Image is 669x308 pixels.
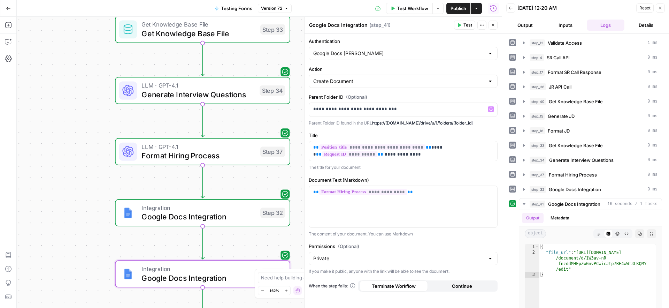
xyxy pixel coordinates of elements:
[530,98,546,105] span: step_40
[647,142,658,149] span: 0 ms
[549,98,603,105] span: Get Knowledge Base File
[530,171,546,178] span: step_37
[309,93,498,100] label: Parent Folder ID
[548,127,570,134] span: Format JD
[522,213,544,223] button: Output
[397,5,428,12] span: Test Workflow
[141,150,256,161] span: Format Hiring Process
[141,89,255,100] span: Generate Interview Questions
[530,69,545,76] span: step_17
[647,186,658,193] span: 0 ms
[530,186,546,193] span: step_32
[519,96,662,107] button: 0 ms
[210,3,256,14] button: Testing Forms
[221,5,252,12] span: Testing Forms
[260,208,285,218] div: Step 32
[627,20,665,31] button: Details
[519,37,662,48] button: 1 ms
[525,244,539,250] div: 1
[519,140,662,151] button: 0 ms
[639,5,651,11] span: Reset
[115,77,290,104] div: LLM · GPT-4.1Generate Interview QuestionsStep 34
[386,3,432,14] button: Test Workflow
[519,184,662,195] button: 0 ms
[372,120,471,126] a: https://[DOMAIN_NAME]/drive/u/1/folders/[folder_id
[309,66,498,73] label: Action
[535,244,539,250] span: Toggle code folding, rows 1 through 3
[428,280,496,292] button: Continue
[548,39,582,46] span: Validate Access
[547,54,570,61] span: SR Call API
[372,283,416,290] span: Terminate Workflow
[525,272,539,278] div: 3
[549,157,614,164] span: Generate Interview Questions
[369,22,391,29] span: ( step_41 )
[548,69,601,76] span: Format SR Call Response
[122,268,133,279] img: Instagram%20post%20-%201%201.png
[338,243,359,250] span: (Optional)
[530,127,545,134] span: step_16
[451,5,466,12] span: Publish
[587,20,625,31] button: Logs
[647,113,658,119] span: 0 ms
[549,171,597,178] span: Format Hiring Process
[141,211,256,222] span: Google Docs Integration
[636,3,654,13] button: Reset
[647,69,658,75] span: 0 ms
[346,93,367,100] span: (Optional)
[647,84,658,90] span: 0 ms
[260,147,285,157] div: Step 37
[260,24,285,35] div: Step 33
[530,83,546,90] span: step_36
[549,142,603,149] span: Get Knowledge Base File
[122,207,133,218] img: Instagram%20post%20-%201%201.png
[647,157,658,163] span: 0 ms
[549,186,601,193] span: Google Docs Integration
[261,5,282,12] span: Version 72
[446,3,470,14] button: Publish
[141,272,256,283] span: Google Docs Integration
[141,264,256,273] span: Integration
[530,142,546,149] span: step_33
[141,28,256,39] span: Get Knowledge Base File
[201,226,205,259] g: Edge from step_32 to step_41
[309,231,498,238] p: The content of your document. You can use Markdown
[201,104,205,137] g: Edge from step_34 to step_37
[115,16,290,43] div: Get Knowledge Base FileGet Knowledge Base FileStep 33
[115,138,290,165] div: LLM · GPT-4.1Format Hiring ProcessStep 37
[530,157,546,164] span: step_34
[309,120,498,127] p: Parent Folder ID found in the URL ]
[309,132,498,139] label: Title
[258,4,292,13] button: Version 72
[141,81,255,90] span: LLM · GPT-4.1
[519,169,662,180] button: 0 ms
[313,255,485,262] input: Private
[519,52,662,63] button: 0 ms
[519,67,662,78] button: 0 ms
[309,283,355,289] span: When the step fails:
[525,250,539,272] div: 2
[309,22,368,29] textarea: Google Docs Integration
[647,54,658,61] span: 0 ms
[519,125,662,136] button: 0 ms
[530,54,544,61] span: step_4
[313,50,485,57] input: Google Docs Tony
[647,40,658,46] span: 1 ms
[530,201,545,208] span: step_41
[519,81,662,92] button: 0 ms
[548,201,600,208] span: Google Docs Integration
[607,201,658,207] span: 16 seconds / 1 tasks
[519,155,662,166] button: 0 ms
[546,213,574,223] button: Metadata
[454,21,475,30] button: Test
[309,268,498,275] p: If you make it public, anyone with the link will be able to see the document.
[647,98,658,105] span: 0 ms
[519,198,662,210] button: 16 seconds / 1 tasks
[115,199,290,226] div: IntegrationGoogle Docs IntegrationStep 32
[141,203,256,212] span: Integration
[647,172,658,178] span: 0 ms
[463,22,472,28] span: Test
[309,176,498,183] label: Document Text (Markdown)
[313,78,485,85] input: Create Document
[549,83,571,90] span: JR API Call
